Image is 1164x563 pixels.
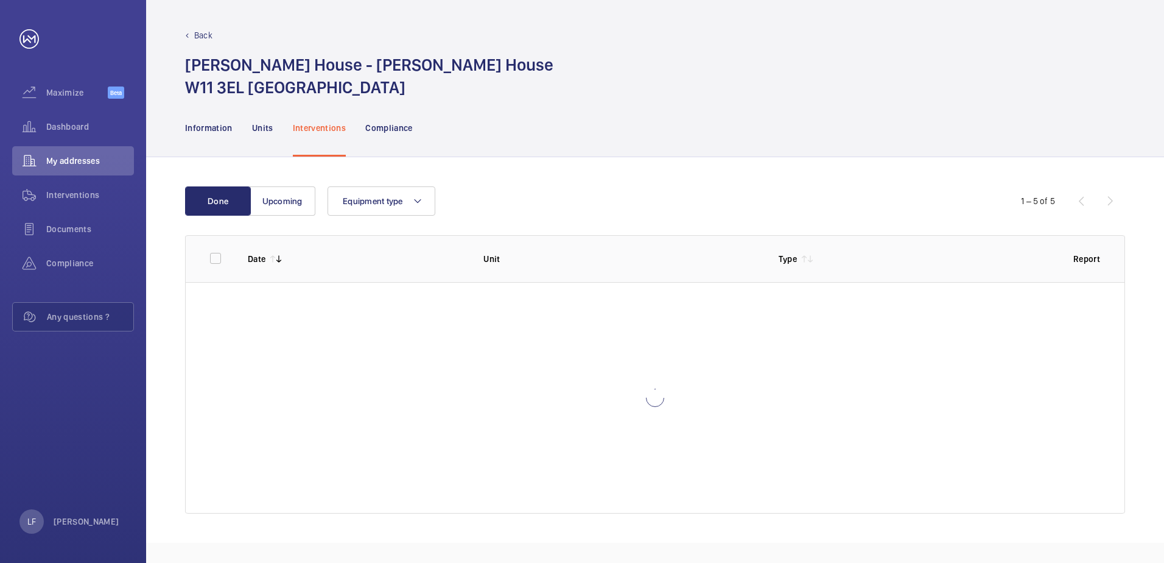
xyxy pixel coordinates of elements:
[46,121,134,133] span: Dashboard
[1021,195,1055,207] div: 1 – 5 of 5
[483,253,759,265] p: Unit
[194,29,212,41] p: Back
[252,122,273,134] p: Units
[365,122,413,134] p: Compliance
[46,87,108,99] span: Maximize
[293,122,346,134] p: Interventions
[343,196,403,206] span: Equipment type
[27,515,36,528] p: LF
[46,189,134,201] span: Interventions
[54,515,119,528] p: [PERSON_NAME]
[250,186,315,216] button: Upcoming
[185,54,553,99] h1: [PERSON_NAME] House - [PERSON_NAME] House W11 3EL [GEOGRAPHIC_DATA]
[328,186,435,216] button: Equipment type
[779,253,797,265] p: Type
[108,87,124,99] span: Beta
[46,223,134,235] span: Documents
[46,257,134,269] span: Compliance
[47,311,133,323] span: Any questions ?
[185,186,251,216] button: Done
[185,122,233,134] p: Information
[46,155,134,167] span: My addresses
[248,253,265,265] p: Date
[1073,253,1100,265] p: Report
